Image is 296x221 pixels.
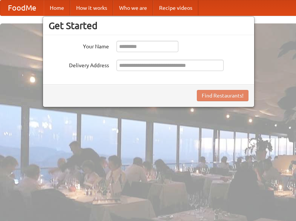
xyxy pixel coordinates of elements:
[70,0,113,15] a: How it works
[49,20,248,31] h3: Get Started
[44,0,70,15] a: Home
[153,0,198,15] a: Recipe videos
[113,0,153,15] a: Who we are
[49,60,109,69] label: Delivery Address
[197,90,248,101] button: Find Restaurants!
[0,0,44,15] a: FoodMe
[49,41,109,50] label: Your Name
